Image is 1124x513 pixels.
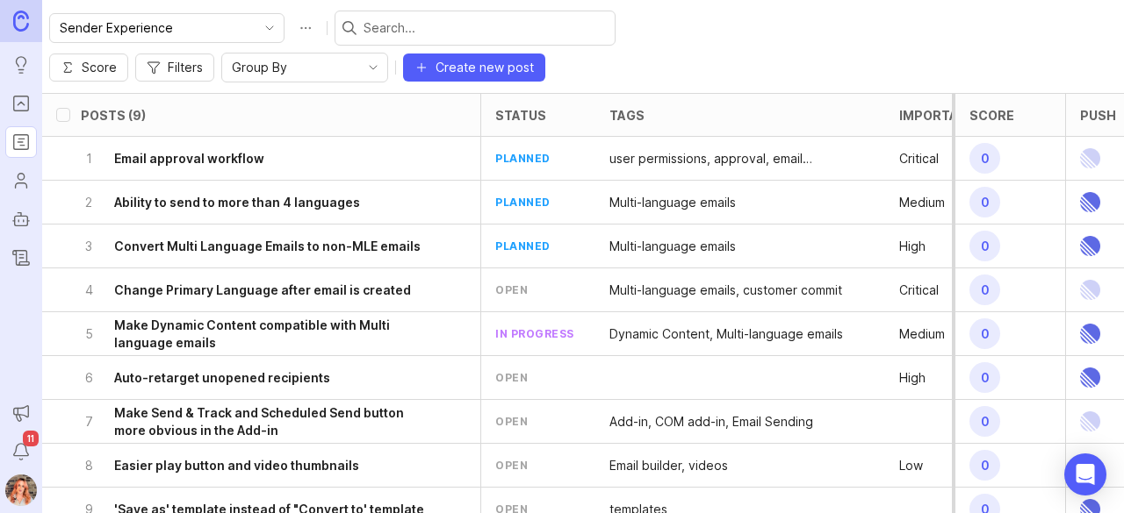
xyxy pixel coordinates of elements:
input: Sender Experience [60,18,254,38]
span: 0 [969,362,1000,393]
button: 1Email approval workflow [81,137,431,180]
p: Dynamic Content, Multi-language emails [609,325,843,343]
div: open [495,414,528,429]
button: Notifications [5,436,37,467]
div: toggle menu [49,13,285,43]
div: open [495,282,528,297]
span: Score [82,59,117,76]
span: 0 [969,231,1000,261]
img: Linear Logo [1080,444,1100,487]
h6: Make Send & Track and Scheduled Send button more obvious in the Add-in [114,404,431,439]
div: Score [969,109,1014,122]
button: Create new post [403,53,545,82]
p: Medium [899,194,945,211]
span: Create new post [436,59,534,76]
p: 4 [81,281,97,299]
svg: toggle icon [359,61,387,75]
img: Linear Logo [1080,224,1100,267]
button: Roadmap options [292,14,320,42]
img: Canny Home [13,11,29,31]
p: Medium [899,325,945,343]
div: Push [1080,109,1116,122]
button: Score [49,53,128,82]
input: Search... [364,18,608,38]
p: Multi-language emails [609,194,736,211]
h6: Auto-retarget unopened recipients [114,369,330,387]
img: Linear Logo [1080,312,1100,355]
h6: Ability to send to more than 4 languages [114,194,360,211]
span: 0 [969,406,1000,437]
div: Importance [899,109,984,122]
a: Portal [5,88,37,119]
span: Group By [232,58,287,77]
a: Roadmaps [5,126,37,158]
img: Linear Logo [1080,181,1100,224]
a: Changelog [5,242,37,274]
button: 2Ability to send to more than 4 languages [81,181,431,224]
button: Announcements [5,397,37,429]
div: planned [495,195,551,210]
p: 5 [81,325,97,343]
div: in progress [495,326,574,341]
button: Filters [135,53,214,82]
p: High [899,238,926,255]
p: Multi-language emails [609,238,736,255]
p: 3 [81,238,97,255]
span: 11 [23,431,39,446]
div: open [495,370,528,385]
a: Users [5,165,37,196]
p: 8 [81,457,97,474]
button: 3Convert Multi Language Emails to non-MLE emails [81,224,431,267]
button: Bronwen W [5,474,37,506]
button: 7Make Send & Track and Scheduled Send button more obvious in the Add-in [81,400,431,443]
span: 0 [969,318,1000,349]
img: Linear Logo [1080,137,1100,180]
a: Autopilot [5,203,37,235]
p: Low [899,457,923,474]
p: Email builder, videos [609,457,728,474]
span: 0 [969,274,1000,305]
div: Open Intercom Messenger [1064,453,1106,495]
img: Linear Logo [1080,400,1100,443]
button: 6Auto-retarget unopened recipients [81,356,431,399]
h6: Convert Multi Language Emails to non-MLE emails [114,238,421,255]
p: Critical [899,281,939,299]
p: 2 [81,194,97,211]
p: High [899,369,926,387]
div: tags [609,109,645,122]
p: 7 [81,413,97,431]
span: 0 [969,450,1000,481]
button: 4Change Primary Language after email is created [81,268,431,311]
div: planned [495,239,551,253]
h6: Easier play button and video thumbnails [114,457,359,474]
div: status [495,109,546,122]
button: 8Easier play button and video thumbnails [81,444,431,487]
p: user permissions, approval, email management [609,150,871,167]
p: 6 [81,369,97,387]
div: toggle menu [221,53,388,82]
img: Linear Logo [1080,356,1100,399]
div: planned [495,151,551,166]
a: Ideas [5,49,37,81]
div: Posts (9) [81,109,146,122]
p: Multi-language emails, customer commit [609,281,842,299]
p: Critical [899,150,939,167]
span: 0 [969,143,1000,174]
div: Add-in, COM add-in, Email Sending [609,413,813,431]
div: open [495,458,528,473]
svg: toggle icon [256,21,284,35]
button: 5Make Dynamic Content compatible with Multi language emails [81,312,431,355]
